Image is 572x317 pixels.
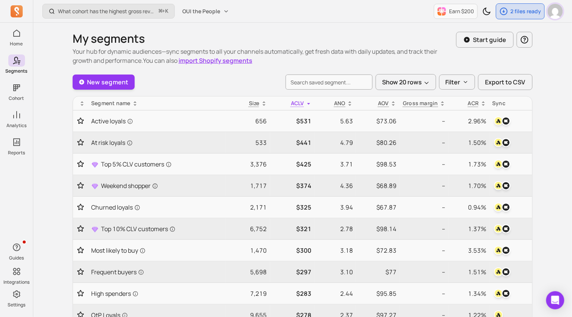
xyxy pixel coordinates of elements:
[376,74,436,90] button: Show 20 rows
[91,138,223,147] a: At risk loyals
[502,203,511,212] img: klaviyo
[101,160,172,169] span: Top 5% CLV customers
[359,138,396,147] p: $80.26
[403,181,446,190] p: --
[511,8,541,15] p: 2 files ready
[359,117,396,126] p: $73.06
[182,8,220,15] span: OUI the People
[403,138,446,147] p: --
[8,302,25,308] p: Settings
[546,291,564,309] div: Open Intercom Messenger
[291,99,304,107] span: ACLV
[91,246,146,255] span: Most likely to buy
[502,289,511,298] img: klaviyo
[403,99,438,107] p: Gross margin
[494,138,503,147] img: attentive
[91,181,223,190] a: Weekend shopper
[76,139,85,146] button: Toggle favorite
[493,158,512,170] button: attentiveklaviyo
[73,47,456,65] p: Your hub for dynamic audiences—sync segments to all your channels automatically, get fresh data w...
[494,117,503,126] img: attentive
[452,117,487,126] p: 2.96%
[91,203,223,212] a: Churned loyals
[494,246,503,255] img: attentive
[159,7,163,16] kbd: ⌘
[286,75,373,90] input: search
[179,56,252,65] a: import Shopify segments
[334,99,345,107] span: ANO
[502,160,511,169] img: klaviyo
[494,267,503,277] img: attentive
[378,99,389,107] p: AOV
[403,267,446,277] p: --
[273,224,312,233] p: $321
[548,4,563,19] img: avatar
[452,267,487,277] p: 1.51%
[452,138,487,147] p: 1.50%
[318,160,353,169] p: 3.71
[91,203,140,212] span: Churned loyals
[6,68,28,74] p: Segments
[403,117,446,126] p: --
[318,117,353,126] p: 5.63
[403,289,446,298] p: --
[229,160,267,169] p: 3,376
[359,224,396,233] p: $98.14
[8,150,25,156] p: Reports
[273,246,312,255] p: $300
[359,160,396,169] p: $98.53
[76,247,85,254] button: Toggle favorite
[273,203,312,212] p: $325
[91,246,223,255] a: Most likely to buy
[3,279,30,285] p: Integrations
[493,223,512,235] button: attentiveklaviyo
[403,160,446,169] p: --
[493,99,529,107] div: Sync
[76,290,85,297] button: Toggle favorite
[493,180,512,192] button: attentiveklaviyo
[403,246,446,255] p: --
[229,138,267,147] p: 533
[10,41,23,47] p: Home
[73,32,456,45] h1: My segments
[403,203,446,212] p: --
[91,99,223,107] div: Segment name
[229,289,267,298] p: 7,219
[452,203,487,212] p: 0.94%
[8,240,25,263] button: Guides
[359,203,396,212] p: $67.87
[403,224,446,233] p: --
[229,246,267,255] p: 1,470
[76,225,85,233] button: Toggle favorite
[273,160,312,169] p: $425
[318,138,353,147] p: 4.79
[76,160,85,168] button: Toggle favorite
[229,267,267,277] p: 5,698
[178,5,234,18] button: OUI the People
[273,117,312,126] p: $531
[42,4,175,19] button: What cohort has the highest gross revenue over time?⌘+K
[493,115,512,127] button: attentiveklaviyo
[493,287,512,300] button: attentiveklaviyo
[479,4,494,19] button: Toggle dark mode
[229,224,267,233] p: 6,752
[359,246,396,255] p: $72.83
[91,267,223,277] a: Frequent buyers
[273,267,312,277] p: $297
[249,99,260,107] span: Size
[493,244,512,256] button: attentiveklaviyo
[76,182,85,190] button: Toggle favorite
[273,138,312,147] p: $441
[318,289,353,298] p: 2.44
[359,289,396,298] p: $95.85
[318,181,353,190] p: 4.36
[9,95,24,101] p: Cohort
[502,246,511,255] img: klaviyo
[493,201,512,213] button: attentiveklaviyo
[452,289,487,298] p: 1.34%
[452,181,487,190] p: 1.70%
[91,224,223,233] a: Top 10% CLV customers
[101,181,158,190] span: Weekend shopper
[494,203,503,212] img: attentive
[446,78,460,87] p: Filter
